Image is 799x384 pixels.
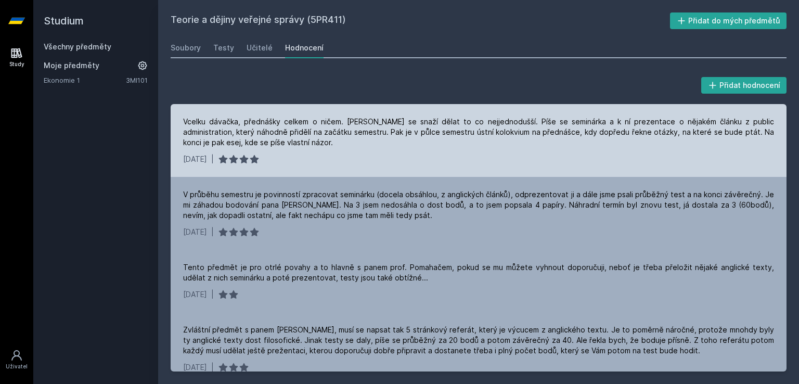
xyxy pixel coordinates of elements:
[285,43,324,53] div: Hodnocení
[6,363,28,370] div: Uživatel
[183,117,774,148] div: Vcelku dávačka, přednášky celkem o ničem. [PERSON_NAME] se snaží dělat to co nejjednodušší. Píše ...
[701,77,787,94] button: Přidat hodnocení
[183,325,774,356] div: Zvláštní předmět s panem [PERSON_NAME], musí se napsat tak 5 stránkový referát, který je výcucem ...
[213,43,234,53] div: Testy
[285,37,324,58] a: Hodnocení
[247,43,273,53] div: Učitelé
[183,154,207,164] div: [DATE]
[183,262,774,283] div: Tento předmět je pro otrlé povahy a to hlavně s panem prof. Pomahačem, pokud se mu můžete vyhnout...
[183,362,207,373] div: [DATE]
[211,154,214,164] div: |
[44,60,99,71] span: Moje předměty
[183,289,207,300] div: [DATE]
[183,227,207,237] div: [DATE]
[213,37,234,58] a: Testy
[211,289,214,300] div: |
[211,362,214,373] div: |
[171,37,201,58] a: Soubory
[247,37,273,58] a: Učitelé
[9,60,24,68] div: Study
[171,43,201,53] div: Soubory
[126,76,148,84] a: 3MI101
[44,42,111,51] a: Všechny předměty
[2,344,31,376] a: Uživatel
[183,189,774,221] div: V průběhu semestru je povinností zpracovat seminárku (docela obsáhlou, z anglických článků), odpr...
[670,12,787,29] button: Přidat do mých předmětů
[171,12,670,29] h2: Teorie a dějiny veřejné správy (5PR411)
[211,227,214,237] div: |
[44,75,126,85] a: Ekonomie 1
[2,42,31,73] a: Study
